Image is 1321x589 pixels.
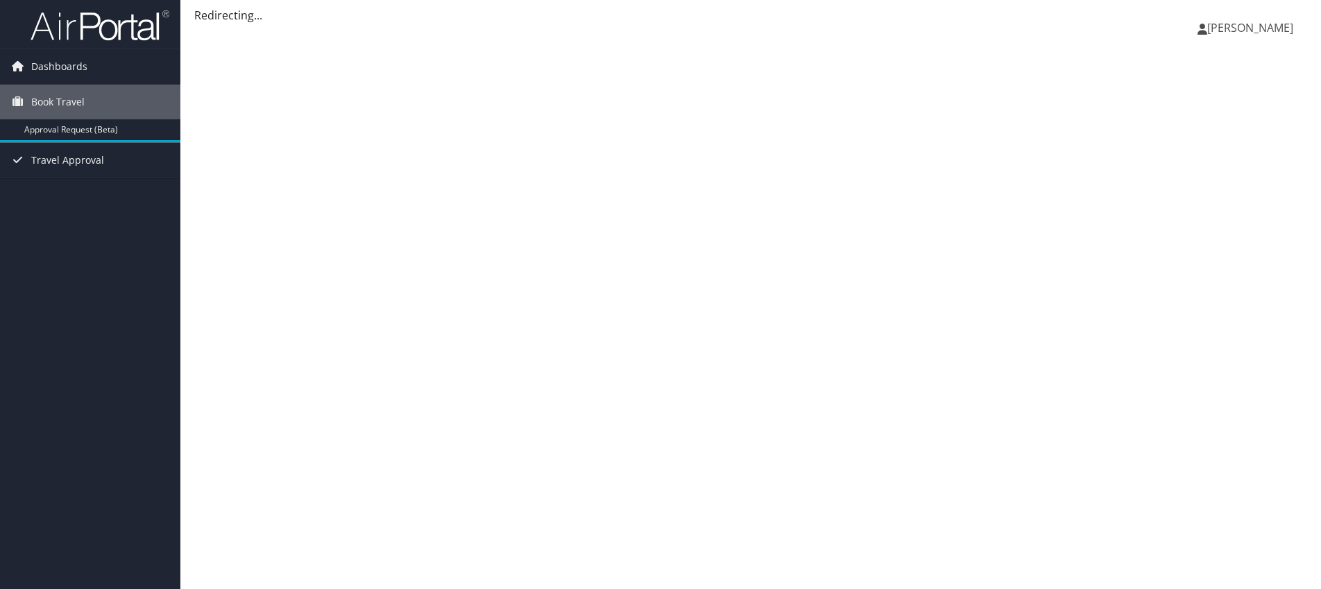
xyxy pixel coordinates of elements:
[31,85,85,119] span: Book Travel
[31,143,104,178] span: Travel Approval
[31,9,169,42] img: airportal-logo.png
[1207,20,1293,35] span: [PERSON_NAME]
[1198,7,1307,49] a: [PERSON_NAME]
[31,49,87,84] span: Dashboards
[194,7,1307,24] div: Redirecting...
